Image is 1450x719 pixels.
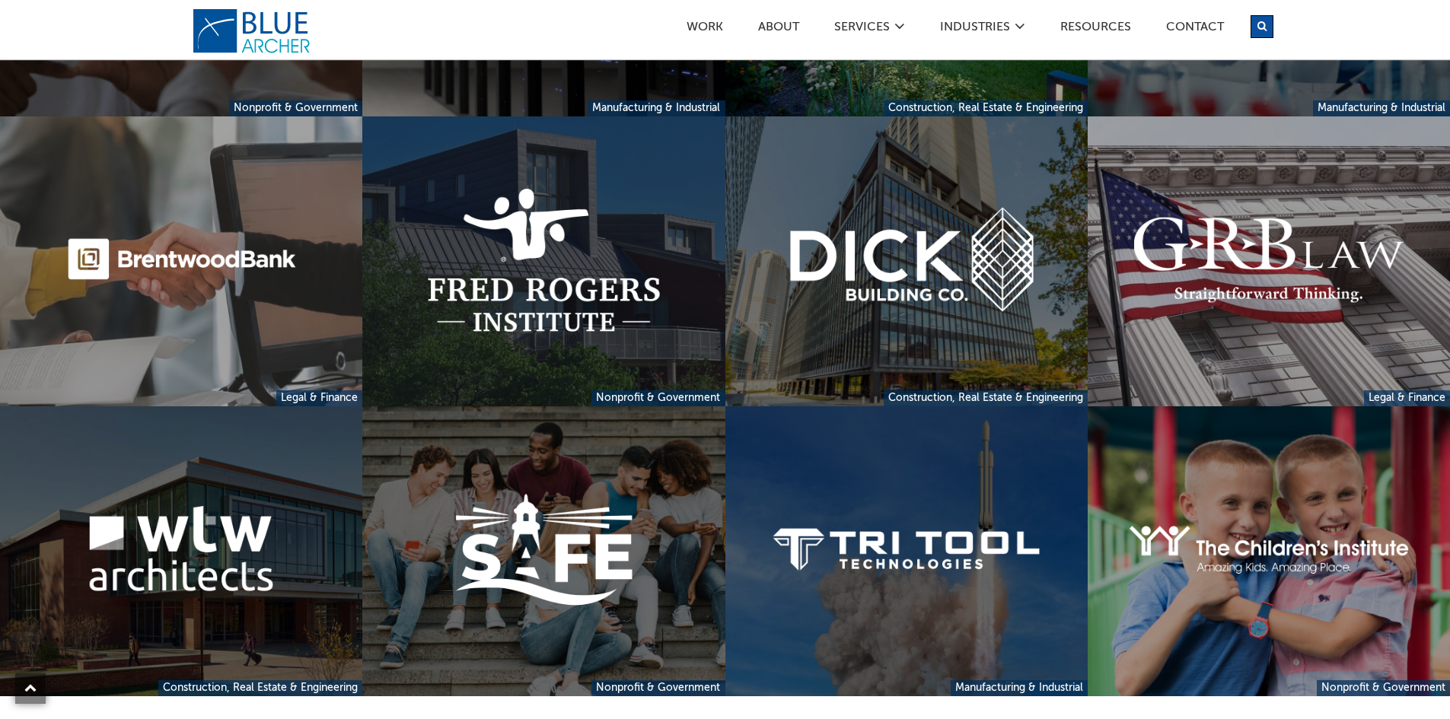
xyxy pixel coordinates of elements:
a: logo [193,8,314,54]
a: Manufacturing & Industrial [951,680,1088,696]
a: Construction, Real Estate & Engineering [884,100,1088,116]
a: Legal & Finance [1364,390,1450,406]
a: Construction, Real Estate & Engineering [884,390,1088,406]
a: Manufacturing & Industrial [1313,100,1450,116]
a: ABOUT [757,21,800,37]
a: Legal & Finance [276,390,362,406]
a: Contact [1165,21,1225,37]
a: Nonprofit & Government [1317,680,1450,696]
a: Industries [939,21,1011,37]
a: Resources [1060,21,1132,37]
a: Construction, Real Estate & Engineering [158,680,362,696]
a: Nonprofit & Government [591,390,725,406]
a: Manufacturing & Industrial [588,100,725,116]
a: SERVICES [833,21,891,37]
a: Work [686,21,724,37]
a: Nonprofit & Government [591,680,725,696]
a: Nonprofit & Government [229,100,362,116]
